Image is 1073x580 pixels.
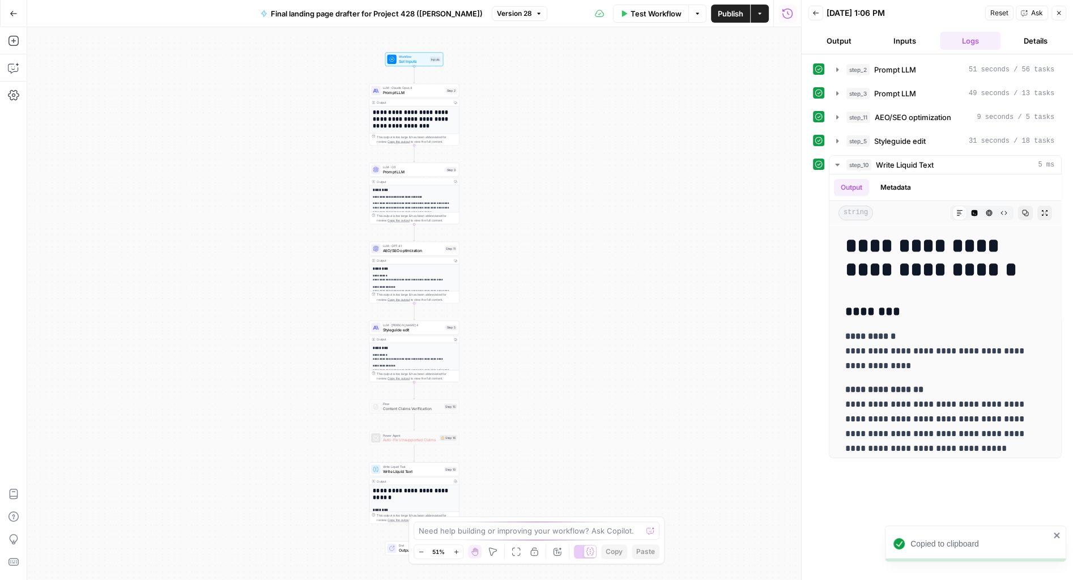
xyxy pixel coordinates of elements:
[711,5,750,23] button: Publish
[377,513,456,522] div: This output is too large & has been abbreviated for review. to view the full content.
[377,258,450,263] div: Output
[388,377,410,380] span: Copy the output
[444,467,457,472] div: Step 10
[377,372,456,381] div: This output is too large & has been abbreviated for review. to view the full content.
[874,179,918,196] button: Metadata
[377,337,450,342] div: Output
[413,224,415,241] g: Edge from step_3 to step_11
[492,6,547,21] button: Version 28
[718,8,743,19] span: Publish
[413,413,415,430] g: Edge from step_15 to step_16
[445,246,457,251] div: Step 11
[606,547,623,557] span: Copy
[369,399,459,413] div: FlowContent Claims VerificationStep 15
[388,518,410,522] span: Copy the output
[874,64,916,75] span: Prompt LLM
[383,433,437,437] span: Power Agent
[874,32,935,50] button: Inputs
[632,544,659,559] button: Paste
[383,327,444,332] span: Styleguide edit
[440,435,457,441] div: Step 16
[377,134,456,143] div: This output is too large & has been abbreviated for review. to view the full content.
[985,6,1014,20] button: Reset
[399,58,428,64] span: Set Inputs
[377,292,456,301] div: This output is too large & has been abbreviated for review. to view the full content.
[377,214,456,223] div: This output is too large & has been abbreviated for review. to view the full content.
[413,66,415,83] g: Edge from start to step_2
[373,404,378,410] img: vrinnnclop0vshvmafd7ip1g7ohf
[808,32,870,50] button: Output
[969,136,1054,146] span: 31 seconds / 18 tasks
[383,86,444,90] span: LLM · Claude Opus 4
[1053,531,1061,540] button: close
[383,244,443,248] span: LLM · GPT-4.1
[369,541,459,556] div: EndOutput
[497,8,532,19] span: Version 28
[445,325,456,330] div: Step 5
[829,108,1061,126] button: 9 seconds / 5 tasks
[829,132,1061,150] button: 31 seconds / 18 tasks
[1005,32,1066,50] button: Details
[383,464,442,469] span: Write Liquid Text
[369,52,459,66] div: WorkflowSet InputsInputs
[977,112,1054,122] span: 9 seconds / 5 tasks
[413,382,415,399] g: Edge from step_5 to step_15
[383,437,437,443] span: Auto-Fix Unsupported Claims
[1038,160,1054,170] span: 5 ms
[383,89,444,95] span: Prompt LLM
[444,404,457,409] div: Step 15
[383,248,443,253] span: AEO/SEO optimization
[445,167,456,172] div: Step 3
[377,179,450,184] div: Output
[829,156,1061,174] button: 5 ms
[377,479,450,483] div: Output
[940,32,1001,50] button: Logs
[829,61,1061,79] button: 51 seconds / 56 tasks
[383,165,444,169] span: LLM · O3
[399,543,438,548] span: End
[875,112,951,123] span: AEO/SEO optimization
[383,323,444,327] span: LLM · [PERSON_NAME] 4
[383,402,442,406] span: Flow
[874,88,916,99] span: Prompt LLM
[846,64,870,75] span: step_2
[383,468,442,474] span: Write Liquid Text
[399,54,428,59] span: Workflow
[271,8,483,19] span: Final landing page drafter for Project 428 ([PERSON_NAME])
[388,297,410,301] span: Copy the output
[846,135,870,147] span: step_5
[838,206,873,220] span: string
[1016,6,1048,20] button: Ask
[990,8,1008,18] span: Reset
[413,445,415,462] g: Edge from step_16 to step_10
[834,179,869,196] button: Output
[388,140,410,143] span: Copy the output
[874,135,926,147] span: Styleguide edit
[636,547,655,557] span: Paste
[969,65,1054,75] span: 51 seconds / 56 tasks
[969,88,1054,99] span: 49 seconds / 13 tasks
[369,431,459,445] div: Power AgentAuto-Fix Unsupported ClaimsStep 16
[388,219,410,222] span: Copy the output
[613,5,688,23] button: Test Workflow
[846,112,870,123] span: step_11
[383,406,442,411] span: Content Claims Verification
[601,544,627,559] button: Copy
[829,84,1061,103] button: 49 seconds / 13 tasks
[445,88,456,93] div: Step 2
[829,174,1061,458] div: 5 ms
[631,8,682,19] span: Test Workflow
[846,159,871,170] span: step_10
[432,547,445,556] span: 51%
[254,5,489,23] button: Final landing page drafter for Project 428 ([PERSON_NAME])
[1031,8,1043,18] span: Ask
[377,100,450,105] div: Output
[399,547,438,553] span: Output
[876,159,934,170] span: Write Liquid Text
[383,169,444,174] span: Prompt LLM
[846,88,870,99] span: step_3
[413,145,415,162] g: Edge from step_2 to step_3
[910,538,1050,549] div: Copied to clipboard
[430,57,441,62] div: Inputs
[413,303,415,320] g: Edge from step_11 to step_5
